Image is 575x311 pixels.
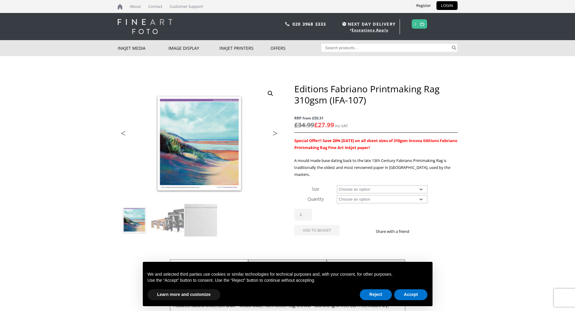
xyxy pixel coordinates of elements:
[118,19,172,34] img: logo-white.svg
[352,27,388,33] a: Exceptions Apply
[148,289,220,300] button: Learn more and customize
[314,121,334,129] bdi: 27.99
[314,121,318,129] span: £
[420,22,424,26] img: basket.svg
[451,44,458,52] button: Search
[342,22,346,26] img: time.svg
[151,204,184,236] img: Editions Fabriano Printmaking Rag 310gsm (IFA-107) - Image 2
[417,229,421,234] img: facebook sharing button
[184,204,217,236] img: Editions Fabriano Printmaking Rag 310gsm (IFA-107) - Image 3
[294,225,340,236] button: Add to basket
[285,22,289,26] img: phone.svg
[294,209,312,221] input: Product quantity
[138,257,437,311] div: Notice
[219,40,270,56] a: Inkjet Printers
[118,40,169,56] a: Inkjet Media
[414,20,417,28] a: 0
[436,1,458,10] a: LOGIN
[148,271,428,278] p: We and selected third parties use cookies or similar technologies for technical purposes and, wit...
[312,186,319,192] label: Size
[412,1,435,10] a: Register
[168,40,219,56] a: Image Display
[431,229,436,234] img: email sharing button
[148,278,428,284] p: Use the “Accept” button to consent. Use the “Reject” button to continue without accepting.
[321,44,451,52] input: Search products…
[424,229,429,234] img: twitter sharing button
[294,138,457,150] strong: Special Offer!! Save 20% [DATE] on all sheet sizes of 310gsm Innova Editions Fabriano Printmaking...
[294,115,457,122] span: RRP from £50.31
[360,289,392,300] button: Reject
[341,21,396,27] span: NEXT DAY DELIVERY
[294,83,457,106] h1: Editions Fabriano Printmaking Rag 310gsm (IFA-107)
[294,157,457,178] p: A mould made base dating back to the late 13th Century Fabriano Printmaking Rag is traditionally ...
[294,121,298,129] span: £
[270,40,321,56] a: Offers
[394,289,428,300] button: Accept
[265,88,276,99] a: View full-screen image gallery
[118,204,151,236] img: Editions Fabriano Printmaking Rag 310gsm (IFA-107)
[294,121,314,129] bdi: 34.99
[292,21,326,27] a: 020 3968 3333
[118,83,281,204] img: Editions Fabriano Printmaking Rag 310gsm (IFA-107)
[308,196,324,202] label: Quantity
[376,228,417,235] p: Share with a friend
